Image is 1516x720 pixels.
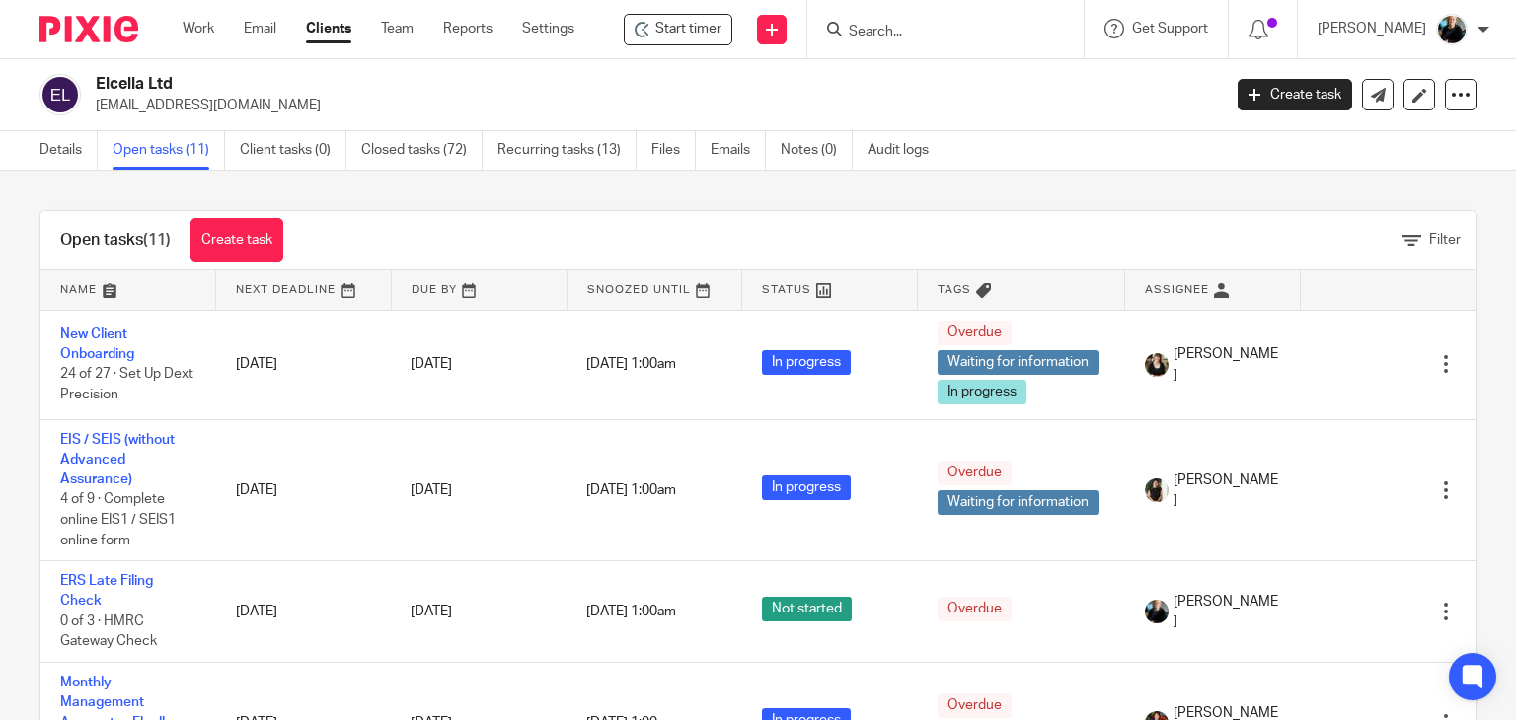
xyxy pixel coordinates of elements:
a: New Client Onboarding [60,327,134,361]
a: Open tasks (11) [113,131,225,170]
p: [PERSON_NAME] [1318,19,1426,38]
img: nicky-partington.jpg [1436,14,1468,45]
a: Emails [711,131,766,170]
span: Start timer [655,19,721,38]
span: 24 of 27 · Set Up Dext Precision [60,368,193,402]
a: Team [381,19,414,38]
a: Settings [522,19,574,38]
span: Get Support [1132,22,1208,36]
a: Recurring tasks (13) [497,131,637,170]
span: 4 of 9 · Complete online EIS1 / SEIS1 online form [60,493,176,547]
span: Overdue [938,321,1012,345]
span: Waiting for information [938,490,1099,515]
span: [DATE] 1:00am [586,605,676,618]
a: Files [651,131,696,170]
span: Not started [762,597,852,621]
span: Tags [938,284,971,295]
span: Filter [1429,233,1461,247]
td: [DATE] [216,561,392,663]
a: Reports [443,19,493,38]
a: Email [244,19,276,38]
span: [PERSON_NAME] [1174,592,1281,632]
a: Create task [190,218,283,262]
a: Clients [306,19,351,38]
a: Closed tasks (72) [361,131,483,170]
span: [DATE] [411,357,452,371]
span: [PERSON_NAME] [1174,470,1281,511]
span: Status [762,284,811,295]
span: [PERSON_NAME] [1174,344,1281,385]
h1: Open tasks [60,230,171,251]
input: Search [847,24,1024,41]
h2: Elcella Ltd [96,74,986,95]
img: Pixie [39,16,138,42]
span: In progress [938,380,1026,404]
img: Helen%20Campbell.jpeg [1145,353,1169,377]
a: Details [39,131,98,170]
a: Notes (0) [781,131,853,170]
a: Create task [1238,79,1352,110]
span: In progress [762,350,851,375]
td: [DATE] [216,310,392,419]
span: In progress [762,475,851,500]
span: [DATE] 1:00am [586,357,676,371]
p: [EMAIL_ADDRESS][DOMAIN_NAME] [96,96,1208,115]
span: Waiting for information [938,350,1099,375]
span: (11) [143,232,171,248]
span: Overdue [938,597,1012,621]
img: Janice%20Tang.jpeg [1145,478,1169,502]
span: [DATE] [411,483,452,497]
a: ERS Late Filing Check [60,574,153,608]
span: [DATE] 1:00am [586,483,676,497]
a: Work [183,19,214,38]
a: Client tasks (0) [240,131,346,170]
span: Overdue [938,693,1012,718]
span: Snoozed Until [587,284,691,295]
span: 0 of 3 · HMRC Gateway Check [60,614,157,649]
span: [DATE] [411,605,452,618]
span: Overdue [938,461,1012,485]
a: EIS / SEIS (without Advanced Assurance) [60,433,175,487]
a: Audit logs [868,131,944,170]
td: [DATE] [216,419,392,561]
img: nicky-partington.jpg [1145,600,1169,623]
img: svg%3E [39,74,81,115]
